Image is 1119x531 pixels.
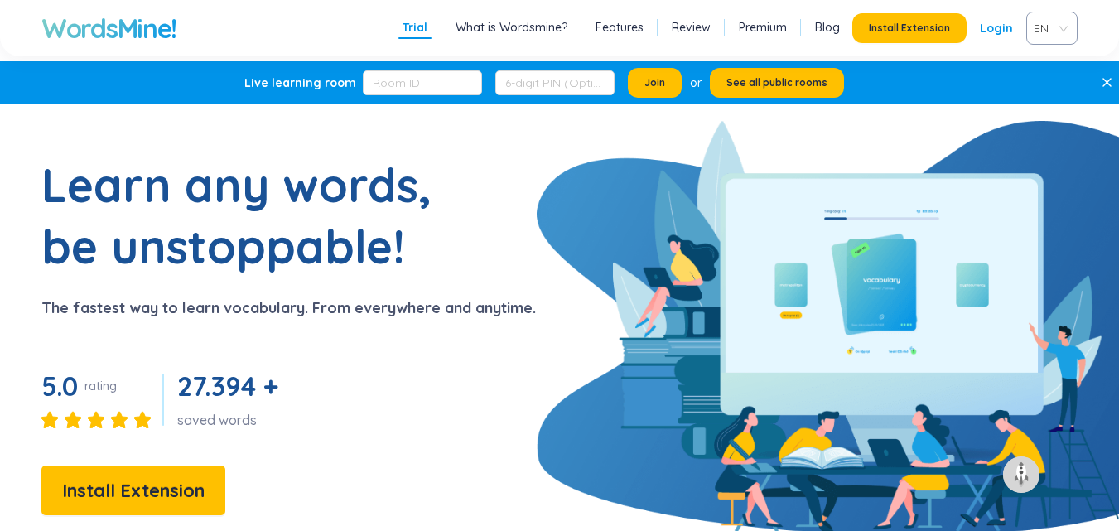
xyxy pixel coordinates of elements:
[644,76,665,89] span: Join
[1008,461,1035,488] img: to top
[690,74,702,92] div: or
[726,76,827,89] span: See all public rooms
[41,297,536,320] p: The fastest way to learn vocabulary. From everywhere and anytime.
[869,22,950,35] span: Install Extension
[456,19,567,36] a: What is Wordsmine?
[177,411,284,429] div: saved words
[244,75,356,91] div: Live learning room
[41,484,225,500] a: Install Extension
[177,369,277,403] span: 27.394 +
[852,13,967,43] button: Install Extension
[628,68,682,98] button: Join
[1034,16,1064,41] span: VIE
[41,12,176,45] a: WordsMine!
[403,19,427,36] a: Trial
[980,13,1013,43] a: Login
[672,19,711,36] a: Review
[815,19,840,36] a: Blog
[84,378,117,394] div: rating
[41,466,225,515] button: Install Extension
[41,369,78,403] span: 5.0
[739,19,787,36] a: Premium
[41,154,456,277] h1: Learn any words, be unstoppable!
[710,68,844,98] button: See all public rooms
[62,476,205,505] span: Install Extension
[363,70,482,95] input: Room ID
[596,19,644,36] a: Features
[495,70,615,95] input: 6-digit PIN (Optional)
